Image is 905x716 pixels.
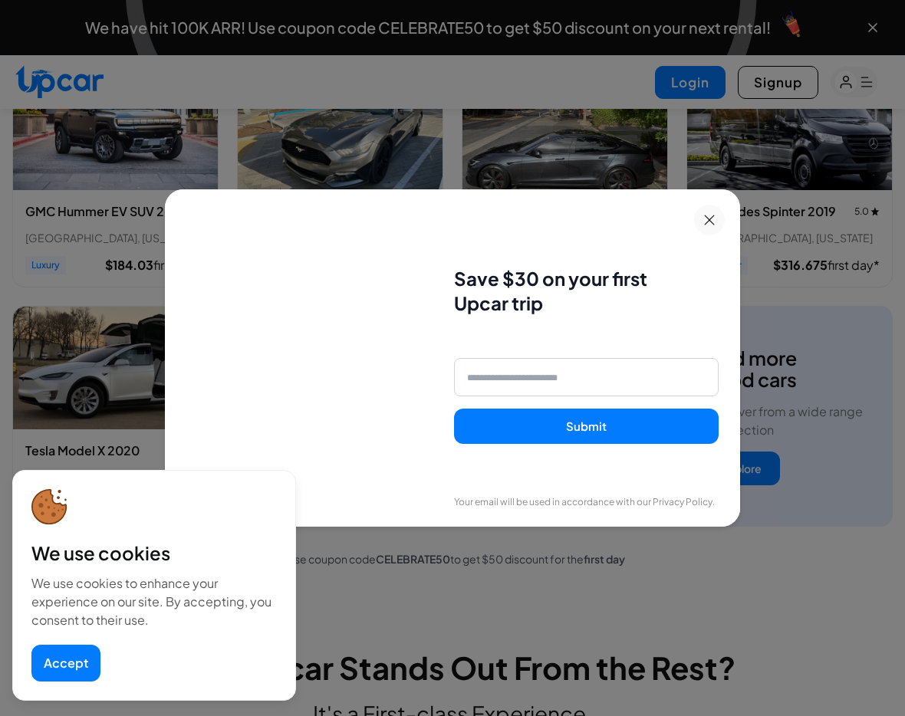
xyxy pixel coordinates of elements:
[31,540,277,565] div: We use cookies
[454,496,719,508] p: Your email will be used in accordance with our Privacy Policy.
[31,645,100,682] button: Accept
[165,189,433,527] img: Family enjoying car ride
[31,574,277,629] div: We use cookies to enhance your experience on our site. By accepting, you consent to their use.
[31,489,67,525] img: cookie-icon.svg
[454,266,719,315] h3: Save $30 on your first Upcar trip
[454,409,719,445] button: Submit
